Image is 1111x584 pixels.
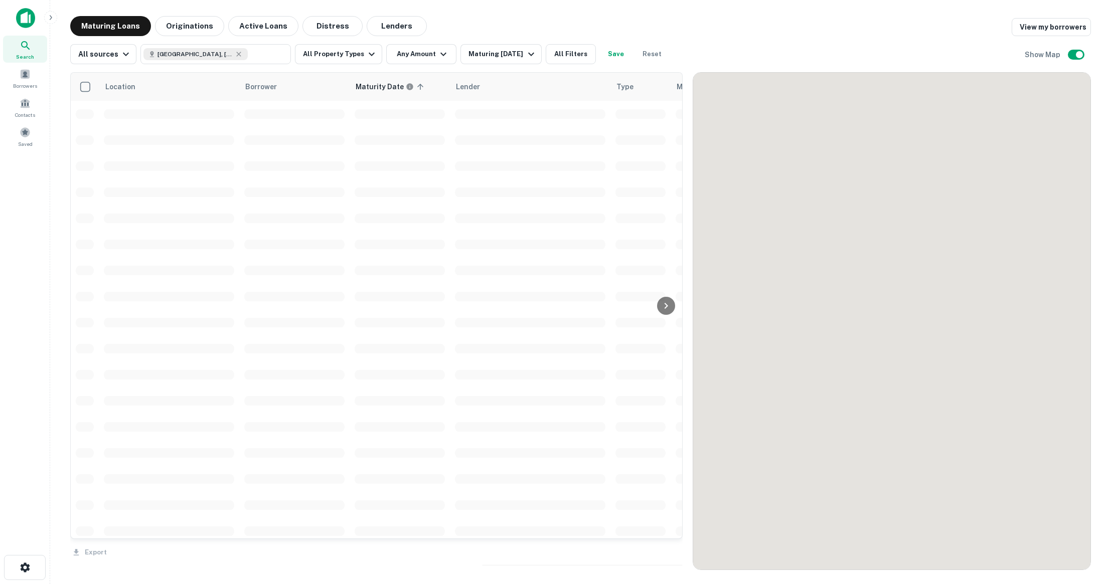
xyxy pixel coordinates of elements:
span: Contacts [15,111,35,119]
button: Originations [155,16,224,36]
img: capitalize-icon.png [16,8,35,28]
span: Mortgage Amount [677,81,753,93]
th: Lender [450,73,610,101]
a: Borrowers [3,65,47,92]
button: Any Amount [386,44,456,64]
h6: Maturity Date [356,81,404,92]
span: Borrower [245,81,277,93]
a: Search [3,36,47,63]
button: Active Loans [228,16,298,36]
span: [GEOGRAPHIC_DATA], [GEOGRAPHIC_DATA], [GEOGRAPHIC_DATA] [157,50,233,59]
button: All Filters [546,44,596,64]
span: Borrowers [13,82,37,90]
span: Maturity dates displayed may be estimated. Please contact the lender for the most accurate maturi... [356,81,427,92]
div: All sources [78,48,132,60]
h6: Show Map [1025,49,1062,60]
iframe: Chat Widget [1061,504,1111,552]
button: Distress [302,16,363,36]
th: Type [610,73,671,101]
th: Borrower [239,73,350,101]
span: Lender [456,81,480,93]
button: All Property Types [295,44,382,64]
span: Saved [18,140,33,148]
a: View my borrowers [1012,18,1091,36]
button: Save your search to get updates of matches that match your search criteria. [600,44,632,64]
a: Saved [3,123,47,150]
button: Lenders [367,16,427,36]
a: Contacts [3,94,47,121]
th: Maturity dates displayed may be estimated. Please contact the lender for the most accurate maturi... [350,73,450,101]
button: Maturing Loans [70,16,151,36]
span: Search [16,53,34,61]
span: Type [616,81,633,93]
div: 0 0 [693,73,1090,569]
button: Reset [636,44,668,64]
div: Maturity dates displayed may be estimated. Please contact the lender for the most accurate maturi... [356,81,414,92]
div: Maturing [DATE] [468,48,537,60]
button: All sources [70,44,136,64]
span: Location [105,81,148,93]
th: Location [99,73,239,101]
button: Maturing [DATE] [460,44,541,64]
